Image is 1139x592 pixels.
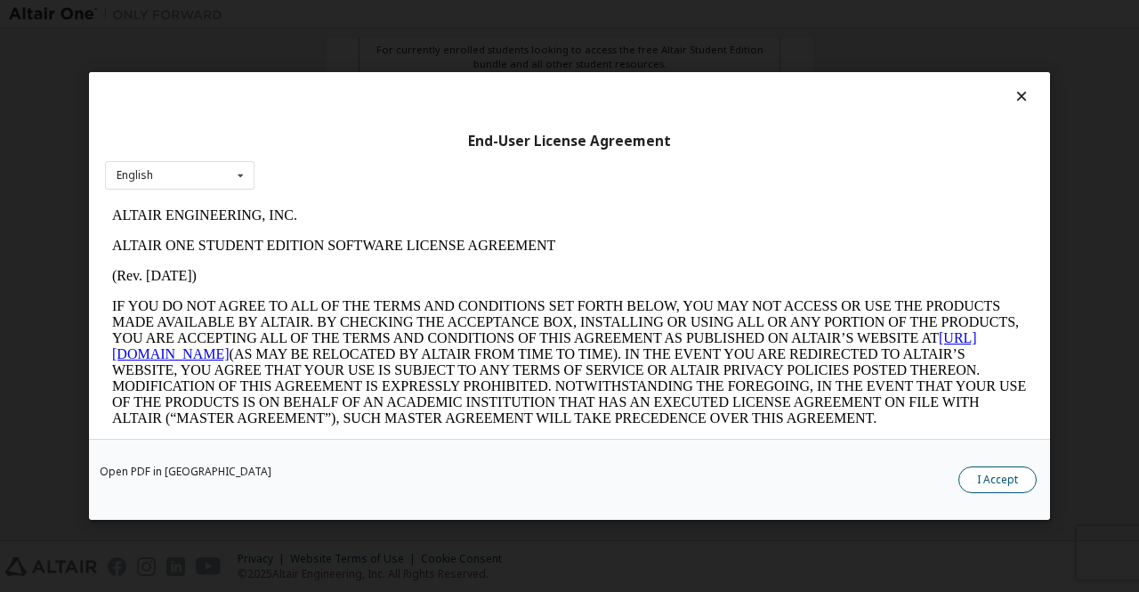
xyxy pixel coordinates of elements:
p: (Rev. [DATE]) [7,68,922,84]
p: ALTAIR ONE STUDENT EDITION SOFTWARE LICENSE AGREEMENT [7,37,922,53]
p: ALTAIR ENGINEERING, INC. [7,7,922,23]
button: I Accept [958,466,1037,493]
div: English [117,170,153,181]
a: [URL][DOMAIN_NAME] [7,130,872,161]
div: End-User License Agreement [105,133,1034,150]
p: IF YOU DO NOT AGREE TO ALL OF THE TERMS AND CONDITIONS SET FORTH BELOW, YOU MAY NOT ACCESS OR USE... [7,98,922,226]
a: Open PDF in [GEOGRAPHIC_DATA] [100,466,271,477]
p: This Altair One Student Edition Software License Agreement (“Agreement”) is between Altair Engine... [7,240,922,304]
